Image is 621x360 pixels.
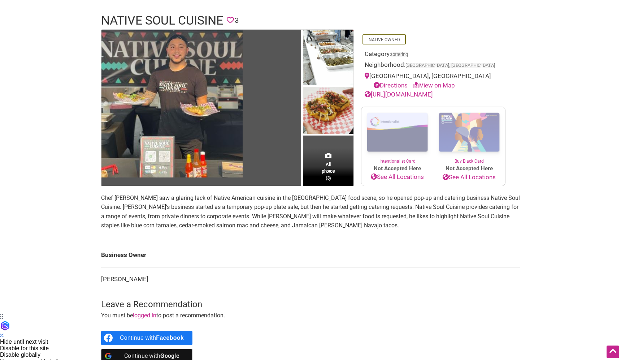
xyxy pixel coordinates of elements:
[101,267,520,291] td: [PERSON_NAME]
[369,37,400,42] a: Native-Owned
[101,311,520,320] p: You must be to post a recommendation.
[433,107,505,165] a: Buy Black Card
[160,352,179,359] b: Google
[101,331,192,345] a: Continue with <b>Facebook</b>
[156,335,184,341] b: Facebook
[361,107,433,164] a: Intentionalist Card
[235,15,239,26] span: 3
[322,161,335,181] span: All photos (3)
[374,82,408,89] a: Directions
[303,30,353,87] img: Native Soul Cuisine
[413,82,455,89] a: View on Map
[433,173,505,182] a: See All Locations
[101,243,520,267] td: Business Owner
[365,50,502,61] div: Category:
[361,107,433,158] img: Intentionalist Card
[365,91,433,98] a: [URL][DOMAIN_NAME]
[405,63,495,68] span: [GEOGRAPHIC_DATA], [GEOGRAPHIC_DATA]
[101,193,520,230] p: Chef [PERSON_NAME] saw a glaring lack of Native American cuisine in the [GEOGRAPHIC_DATA] food sc...
[303,87,353,136] img: Native Soul Cuisine
[361,172,433,182] a: See All Locations
[365,60,502,72] div: Neighborhood:
[365,72,502,90] div: [GEOGRAPHIC_DATA], [GEOGRAPHIC_DATA]
[120,331,184,345] div: Continue with
[361,164,433,173] span: Not Accepted Here
[433,164,505,173] span: Not Accepted Here
[101,299,520,311] h3: Leave a Recommendation
[607,346,619,358] div: Scroll Back to Top
[101,30,243,177] img: Native Soul Cuisine
[433,107,505,158] img: Buy Black Card
[391,52,408,57] a: Catering
[133,312,156,319] a: logged in
[101,12,223,29] h1: Native Soul Cuisine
